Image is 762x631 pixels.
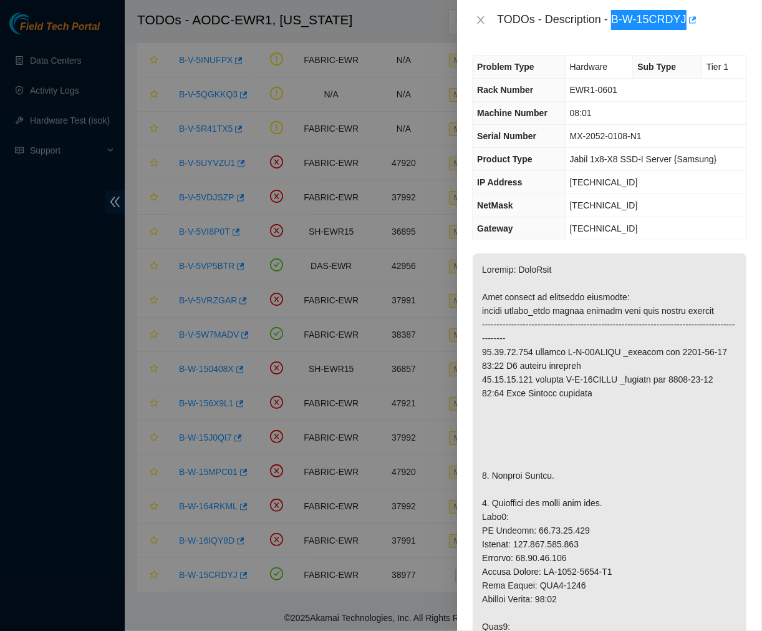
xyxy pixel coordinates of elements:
span: Sub Type [637,62,676,72]
span: Problem Type [477,62,534,72]
div: TODOs - Description - B-W-15CRDYJ [497,10,747,30]
span: Product Type [477,154,532,164]
span: [TECHNICAL_ID] [570,223,638,233]
span: Hardware [570,62,608,72]
span: 08:01 [570,108,592,118]
span: Rack Number [477,85,533,95]
span: Tier 1 [707,62,728,72]
span: [TECHNICAL_ID] [570,200,638,210]
span: EWR1-0601 [570,85,617,95]
span: Jabil 1x8-X8 SSD-I Server {Samsung} [570,154,717,164]
span: [TECHNICAL_ID] [570,177,638,187]
span: close [476,15,486,25]
button: Close [472,14,490,26]
span: Gateway [477,223,513,233]
span: Serial Number [477,131,536,141]
span: Machine Number [477,108,547,118]
span: NetMask [477,200,513,210]
span: MX-2052-0108-N1 [570,131,642,141]
span: IP Address [477,177,522,187]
